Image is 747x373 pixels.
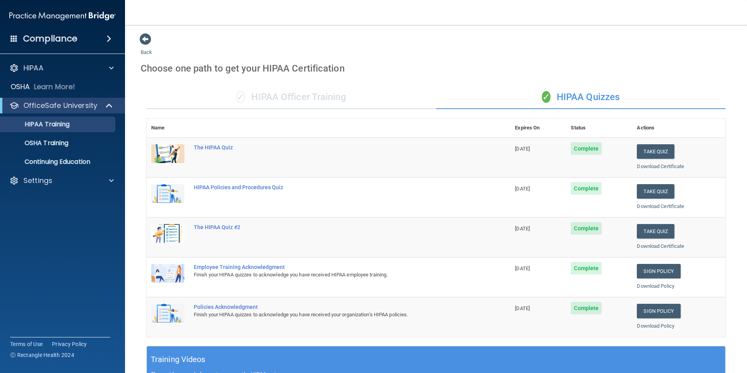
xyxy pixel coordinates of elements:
[515,146,530,152] span: [DATE]
[10,340,43,348] a: Terms of Use
[637,184,674,199] button: Take Quiz
[23,63,43,73] p: HIPAA
[436,86,726,109] div: HIPAA Quizzes
[637,243,684,249] a: Download Certificate
[147,118,189,138] th: Name
[5,120,70,128] p: HIPAA Training
[52,340,87,348] a: Privacy Policy
[141,57,731,80] div: Choose one path to get your HIPAA Certification
[515,186,530,192] span: [DATE]
[9,176,114,185] a: Settings
[637,144,674,159] button: Take Quiz
[194,270,471,280] div: Finish your HIPAA quizzes to acknowledge you have received HIPAA employee training.
[637,163,684,169] a: Download Certificate
[515,226,530,231] span: [DATE]
[194,224,471,230] div: The HIPAA Quiz #2
[566,118,632,138] th: Status
[510,118,566,138] th: Expires On
[23,176,52,185] p: Settings
[515,305,530,311] span: [DATE]
[194,304,471,310] div: Policies Acknowledgment
[9,101,113,110] a: OfficeSafe University
[5,158,112,166] p: Continuing Education
[151,353,206,366] h5: Training Videos
[147,86,436,109] div: HIPAA Officer Training
[637,304,680,318] a: Sign Policy
[5,139,68,147] p: OSHA Training
[637,224,674,239] button: Take Quiz
[23,101,97,110] p: OfficeSafe University
[194,264,471,270] div: Employee Training Acknowledgment
[632,118,726,138] th: Actions
[637,264,680,278] a: Sign Policy
[571,142,602,155] span: Complete
[34,82,75,91] p: Learn More!
[23,33,77,44] h4: Compliance
[194,144,471,151] div: The HIPAA Quiz
[571,262,602,274] span: Complete
[194,310,471,319] div: Finish your HIPAA quizzes to acknowledge you have received your organization’s HIPAA policies.
[9,63,114,73] a: HIPAA
[637,323,674,329] a: Download Policy
[515,265,530,271] span: [DATE]
[571,182,602,195] span: Complete
[9,8,116,24] img: PMB logo
[141,40,152,55] a: Back
[571,222,602,235] span: Complete
[11,82,30,91] p: OSHA
[10,351,74,359] span: Ⓒ Rectangle Health 2024
[236,91,245,103] span: ✓
[571,302,602,314] span: Complete
[542,91,550,103] span: ✓
[637,283,674,289] a: Download Policy
[637,203,684,209] a: Download Certificate
[194,184,471,190] div: HIPAA Policies and Procedures Quiz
